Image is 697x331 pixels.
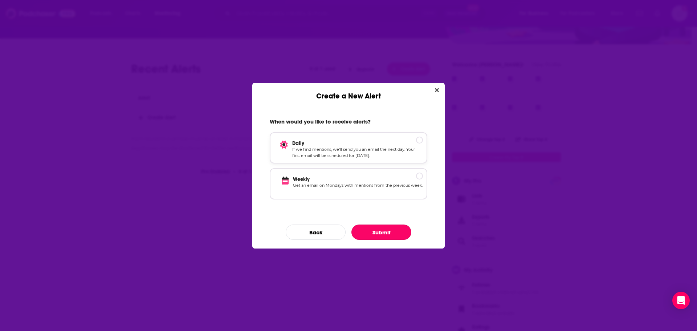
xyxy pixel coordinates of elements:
p: If we find mentions, we’ll send you an email the next day. Your first email will be scheduled for... [292,146,423,159]
button: Back [286,225,346,240]
p: Get an email on Mondays with mentions from the previous week. [293,182,423,195]
div: Open Intercom Messenger [672,292,690,309]
div: Create a New Alert [252,83,445,101]
p: Daily [292,140,423,146]
button: Submit [351,225,411,240]
p: Weekly [293,176,423,182]
button: Close [432,86,442,95]
h2: When would you like to receive alerts? [270,118,427,128]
